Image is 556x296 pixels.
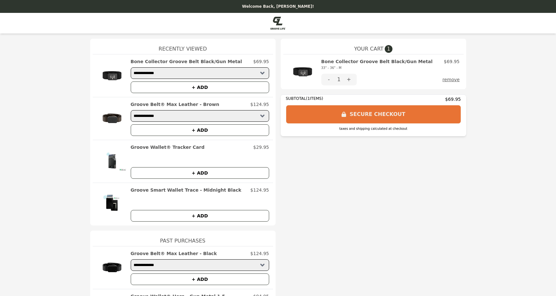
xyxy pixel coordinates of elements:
[131,101,220,108] h2: Groove Belt® Max Leather - Brown
[131,250,217,257] h2: Groove Belt® Max Leather - Black
[131,210,269,222] button: + ADD
[306,96,323,101] span: ( 1 ITEMS)
[97,101,127,136] img: Groove Belt® Max Leather - Brown
[97,250,127,285] img: Groove Belt® Max Leather - Black
[253,58,269,65] p: $69.95
[270,17,286,30] img: Brand Logo
[4,4,552,9] p: Welcome Back, [PERSON_NAME]!
[337,74,341,85] div: 1
[131,144,205,150] h2: Groove Wallet® Tracker Card
[321,58,433,71] h2: Bone Collector Groove Belt Black/Gun Metal
[131,110,269,122] select: Select a product variant
[253,144,269,150] p: $29.95
[131,167,269,179] button: + ADD
[131,81,269,93] button: + ADD
[131,58,242,65] h2: Bone Collector Groove Belt Black/Gun Metal
[444,58,460,65] p: $69.95
[93,39,273,54] h1: Recently Viewed
[131,124,269,136] button: + ADD
[385,45,392,53] span: 1
[442,74,459,85] button: remove
[97,144,127,179] img: Groove Wallet® Tracker Card
[341,74,357,85] button: +
[250,187,269,193] p: $124.95
[287,58,318,85] img: Bone Collector Groove Belt Black/Gun Metal
[250,250,269,257] p: $124.95
[131,273,269,285] button: + ADD
[445,96,461,102] span: $69.95
[97,58,127,93] img: Bone Collector Groove Belt Black/Gun Metal
[97,187,127,222] img: Groove Smart Wallet Trace - Midnight Black
[286,126,461,131] div: taxes and shipping calculated at checkout
[131,67,269,79] select: Select a product variant
[93,231,273,246] h1: Past Purchases
[321,65,433,71] div: 33" - 36" - M
[354,45,383,53] span: YOUR CART
[131,259,269,271] select: Select a product variant
[286,96,306,101] span: SUBTOTAL
[286,105,461,124] button: SECURE CHECKOUT
[131,187,241,193] h2: Groove Smart Wallet Trace - Midnight Black
[250,101,269,108] p: $124.95
[321,74,337,85] button: -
